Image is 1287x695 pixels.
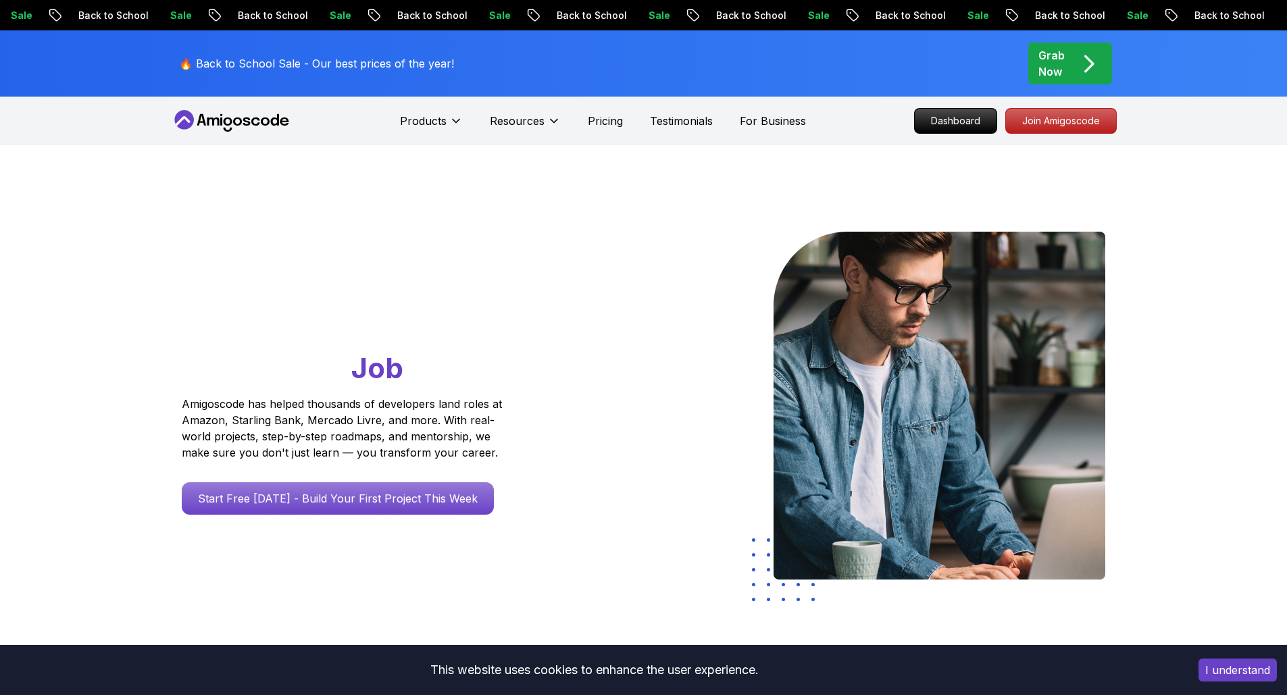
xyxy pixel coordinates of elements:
p: Sale [457,9,500,22]
p: Sale [776,9,819,22]
p: Amigoscode has helped thousands of developers land roles at Amazon, Starling Bank, Mercado Livre,... [182,396,506,461]
p: 🔥 Back to School Sale - Our best prices of the year! [179,55,454,72]
a: Start Free [DATE] - Build Your First Project This Week [182,482,494,515]
p: Back to School [46,9,138,22]
p: Sale [616,9,659,22]
div: This website uses cookies to enhance the user experience. [10,655,1178,685]
p: Dashboard [915,109,996,133]
p: Back to School [365,9,457,22]
button: Products [400,113,463,140]
h1: Go From Learning to Hired: Master Java, Spring Boot & Cloud Skills That Get You the [182,232,554,388]
a: Testimonials [650,113,713,129]
button: Resources [490,113,561,140]
a: Pricing [588,113,623,129]
img: hero [774,232,1105,580]
p: Join Amigoscode [1006,109,1116,133]
p: Back to School [843,9,935,22]
p: Resources [490,113,545,129]
p: Back to School [524,9,616,22]
button: Accept cookies [1198,659,1277,681]
a: For Business [740,113,806,129]
a: Dashboard [914,108,997,134]
p: Sale [935,9,978,22]
p: Back to School [1003,9,1094,22]
p: Grab Now [1038,47,1065,80]
p: Sale [138,9,181,22]
p: Back to School [205,9,297,22]
a: Join Amigoscode [1005,108,1117,134]
p: Back to School [684,9,776,22]
p: Sale [1094,9,1138,22]
p: Back to School [1162,9,1254,22]
p: Products [400,113,447,129]
p: Sale [297,9,340,22]
span: Job [351,351,403,385]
